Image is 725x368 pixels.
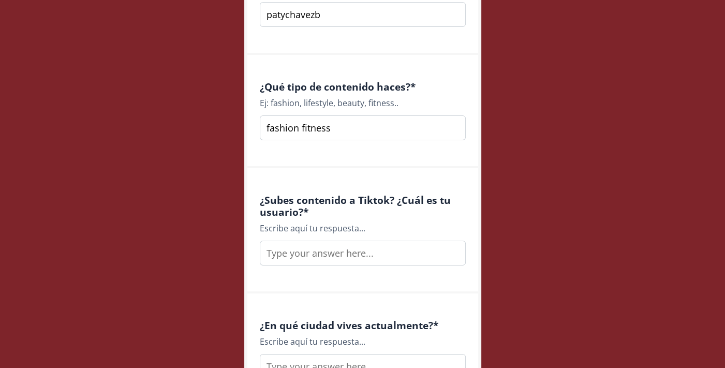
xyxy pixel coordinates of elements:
div: Ej: fashion, lifestyle, beauty, fitness.. [260,97,466,109]
h4: ¿En qué ciudad vives actualmente? * [260,319,466,331]
input: Type your answer here... [260,241,466,266]
h4: ¿Qué tipo de contenido haces? * [260,81,466,93]
div: Escribe aquí tu respuesta... [260,222,466,234]
input: Type your answer here... [260,115,466,140]
h4: ¿Subes contenido a Tiktok? ¿Cuál es tu usuario? * [260,194,466,218]
input: Type your answer here... [260,2,466,27]
div: Escribe aquí tu respuesta... [260,335,466,348]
